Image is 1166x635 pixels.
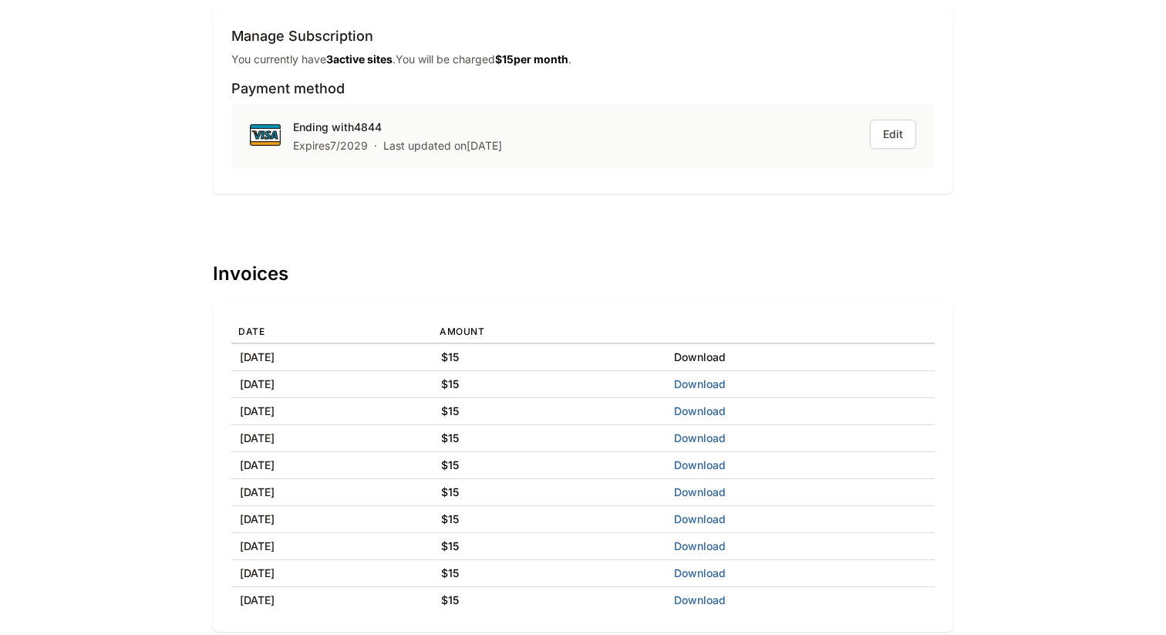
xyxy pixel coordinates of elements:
[231,398,433,425] td: [DATE]
[433,343,666,371] td: $ 15
[231,452,433,479] td: [DATE]
[231,587,433,614] td: [DATE]
[674,458,726,471] a: Download
[231,425,433,452] td: [DATE]
[433,398,666,425] td: $ 15
[383,138,502,154] div: Last updated on [DATE]
[674,593,726,606] a: Download
[293,138,368,154] div: Expires 7 / 2029
[433,479,666,506] td: $ 15
[326,52,393,66] strong: 3 active site s
[213,263,953,284] h1: Invoices
[293,120,502,135] div: Ending with 4844
[674,377,726,390] a: Download
[231,560,433,587] td: [DATE]
[674,539,726,552] a: Download
[231,79,935,98] h3: Payment method
[674,431,726,444] a: Download
[231,371,433,398] td: [DATE]
[231,533,433,560] td: [DATE]
[433,371,666,398] td: $ 15
[231,506,433,533] td: [DATE]
[674,485,726,498] a: Download
[433,425,666,452] td: $ 15
[231,321,433,343] th: Date
[433,587,666,614] td: $ 15
[433,506,666,533] td: $ 15
[495,52,568,66] strong: $ 15 per month
[231,343,433,371] td: [DATE]
[231,479,433,506] td: [DATE]
[433,321,666,343] th: Amount
[433,560,666,587] td: $ 15
[674,404,726,417] a: Download
[674,512,726,525] a: Download
[231,27,935,46] h3: Manage Subscription
[433,533,666,560] td: $ 15
[250,120,281,150] img: visa
[870,120,916,149] button: Edit
[674,350,726,363] a: Download
[374,138,377,154] span: ·
[433,452,666,479] td: $ 15
[674,566,726,579] a: Download
[231,52,571,67] p: You currently have . You will be charged .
